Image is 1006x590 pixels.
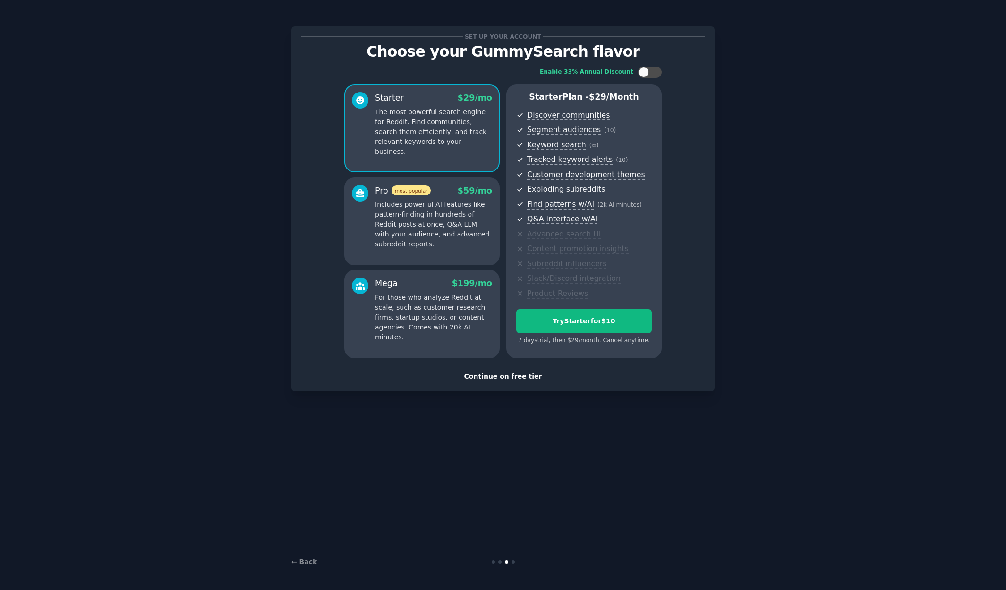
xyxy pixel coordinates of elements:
[517,316,651,326] div: Try Starter for $10
[527,110,610,120] span: Discover communities
[540,68,633,76] div: Enable 33% Annual Discount
[589,92,639,101] span: $ 29 /month
[392,185,431,195] span: most popular
[527,170,645,180] span: Customer development themes
[375,278,398,289] div: Mega
[301,371,705,381] div: Continue on free tier
[375,185,431,197] div: Pro
[527,140,586,150] span: Keyword search
[527,125,601,135] span: Segment audiences
[516,337,652,345] div: 7 days trial, then $ 29 /month . Cancel anytime.
[597,202,642,208] span: ( 2k AI minutes )
[616,157,628,163] span: ( 10 )
[527,155,613,165] span: Tracked keyword alerts
[463,32,543,42] span: Set up your account
[527,229,601,239] span: Advanced search UI
[452,278,492,288] span: $ 199 /mo
[527,185,605,194] span: Exploding subreddits
[516,309,652,333] button: TryStarterfor$10
[516,91,652,103] p: Starter Plan -
[375,200,492,249] p: Includes powerful AI features like pattern-finding in hundreds of Reddit posts at once, Q&A LLM w...
[527,274,621,284] span: Slack/Discord integration
[458,93,492,102] span: $ 29 /mo
[527,259,606,269] span: Subreddit influencers
[589,142,599,149] span: ( ∞ )
[527,214,597,224] span: Q&A interface w/AI
[527,244,629,254] span: Content promotion insights
[375,107,492,157] p: The most powerful search engine for Reddit. Find communities, search them efficiently, and track ...
[301,43,705,60] p: Choose your GummySearch flavor
[527,200,594,210] span: Find patterns w/AI
[375,92,404,104] div: Starter
[527,289,588,299] span: Product Reviews
[291,558,317,565] a: ← Back
[458,186,492,195] span: $ 59 /mo
[375,293,492,342] p: For those who analyze Reddit at scale, such as customer research firms, startup studios, or conte...
[604,127,616,134] span: ( 10 )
